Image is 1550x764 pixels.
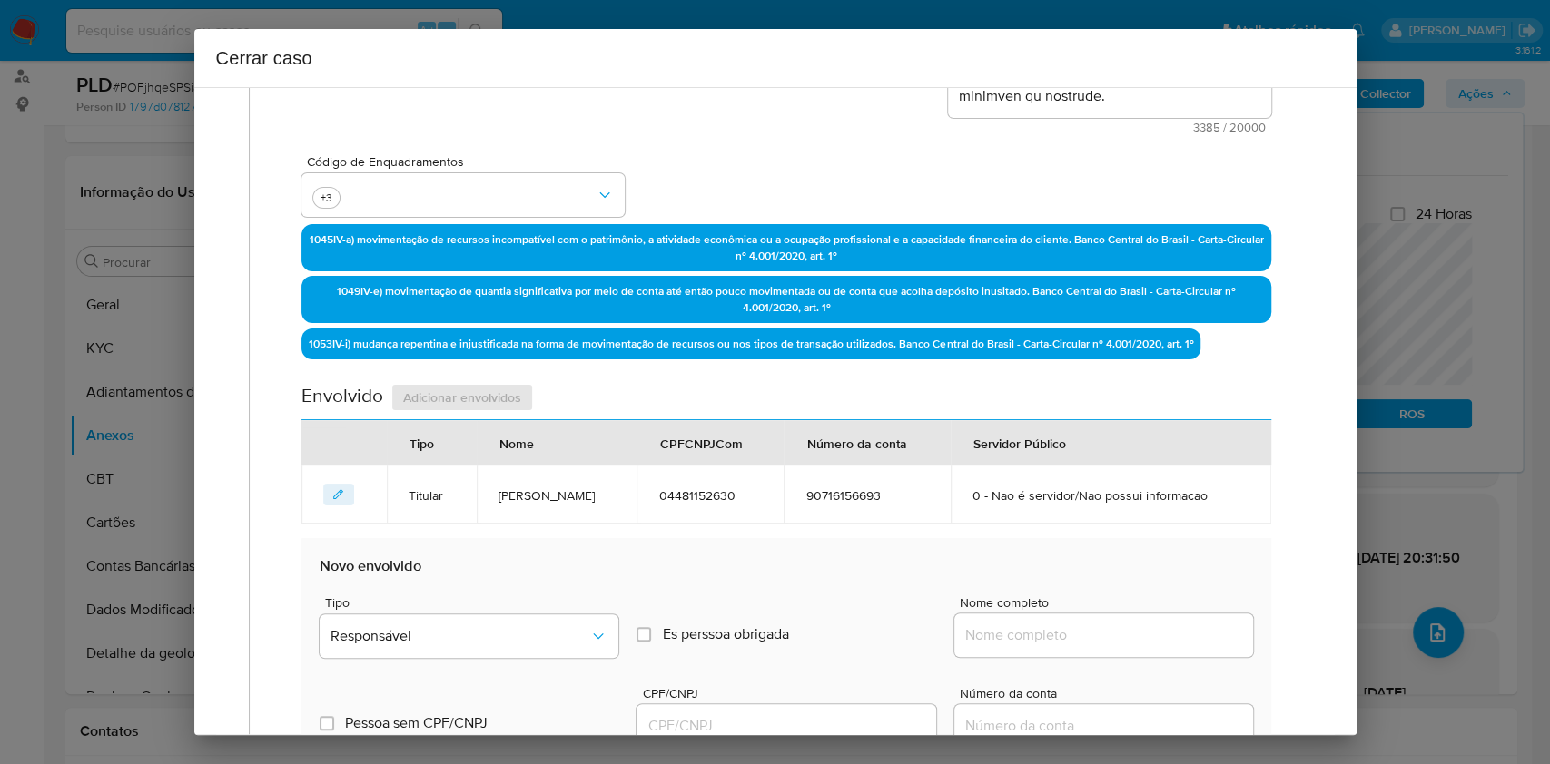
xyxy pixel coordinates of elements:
[345,714,488,732] span: Pessoa sem CPF/CNPJ
[953,122,1266,133] span: Máximo de 20000 caracteres
[805,487,929,504] span: 90716156693
[478,421,556,465] div: Nome
[658,487,762,504] span: 04481152630
[317,190,336,205] span: +3
[952,421,1088,465] div: Servidor Público
[960,687,1259,700] span: Número da conta
[637,627,651,642] input: Es perssoa obrigada
[954,714,1253,738] input: Número da conta
[388,421,456,465] div: Tipo
[301,328,1200,359] p: 1053 IV-i) mudança repentina e injustificada na forma de movimentação de recursos ou nos tipos de...
[301,383,383,412] h2: Envolvido
[320,716,334,730] input: Pessoa sem CPF/CNPJ
[784,465,951,524] td: NumConta
[642,687,941,700] span: CPF/CNPJ
[312,187,341,209] button: mostrar mais 3
[216,44,1335,73] h2: Cerrar caso
[954,623,1253,647] input: Nome do envolvido
[785,421,928,465] div: Número da conta
[972,487,1249,504] span: 0 - Nao é servidor/Nao possui informacao
[637,421,764,465] div: CPFCNPJCom
[637,465,784,524] td: CPFCNPJEnv
[960,596,1259,610] span: Nome completo
[951,465,1271,524] td: ServPub
[499,487,616,504] span: [PERSON_NAME]
[325,596,624,609] span: Tipo
[301,276,1270,323] p: 1049 IV-e) movimentação de quantia significativa por meio de conta até então pouco movimentada ou...
[477,465,637,524] td: NmEnv
[409,487,455,504] span: Titular
[301,224,1270,271] p: 1045 IV-a) movimentação de recursos incompatível com o patrimônio, a atividade econômica ou a ocu...
[331,627,589,645] span: Responsável
[307,155,630,168] span: Código de Enquadramentos
[323,484,354,505] button: editEnvolvido
[637,714,935,738] input: CPF/CNPJ
[662,625,788,643] span: Es perssoa obrigada
[320,554,421,576] b: Novo envolvido
[320,614,618,658] button: Tipo de envolvimento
